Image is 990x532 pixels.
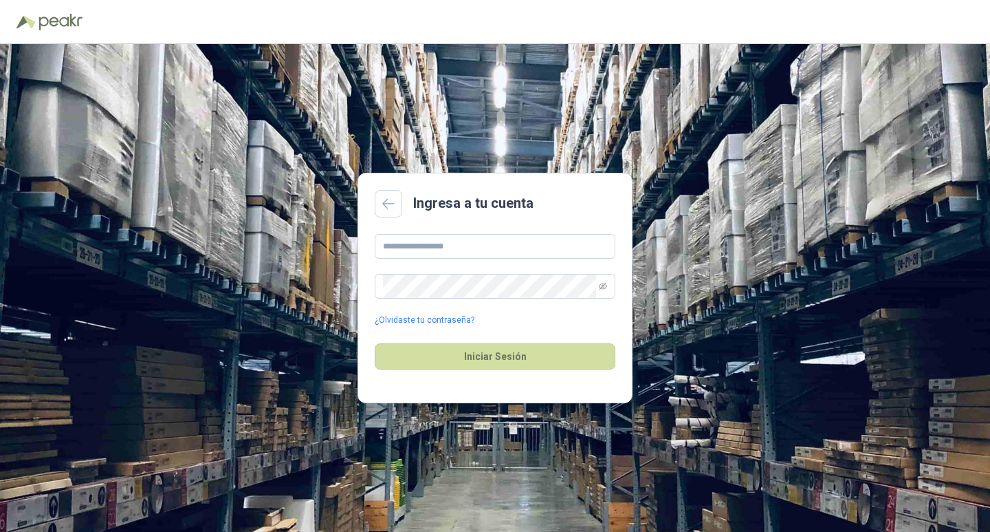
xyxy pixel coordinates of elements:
[599,282,607,290] span: eye-invisible
[16,15,36,29] img: Logo
[38,14,82,30] img: Peakr
[375,343,615,370] button: Iniciar Sesión
[413,193,533,214] h2: Ingresa a tu cuenta
[375,314,474,327] a: ¿Olvidaste tu contraseña?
